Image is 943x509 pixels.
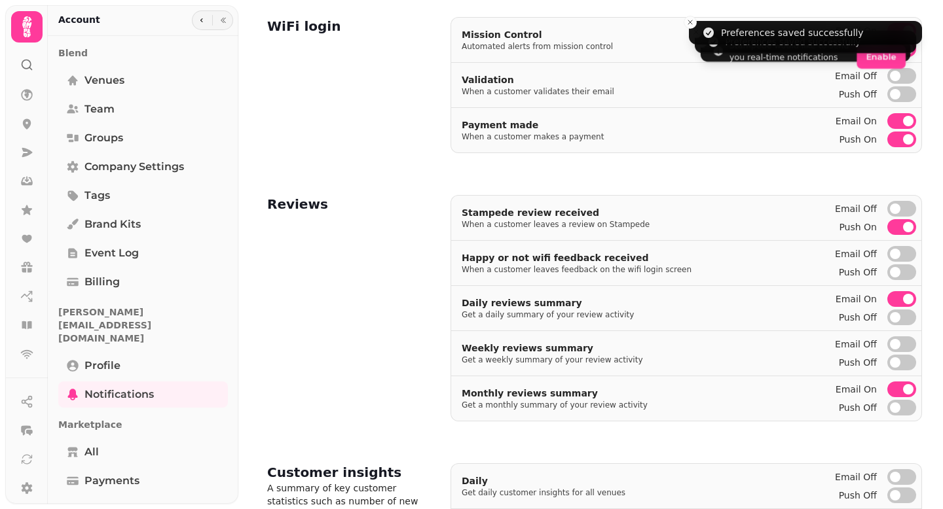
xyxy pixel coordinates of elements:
span: All [84,444,99,460]
p: When a customer validates their email [462,86,614,97]
p: [PERSON_NAME][EMAIL_ADDRESS][DOMAIN_NAME] [58,300,228,350]
p: Get daily customer insights for all venues [462,487,625,498]
p: Monthly reviews summary [462,387,648,400]
a: Payments [58,468,228,494]
h2: Account [58,13,100,26]
p: Happy or not wifi feedback received [462,251,692,264]
span: Groups [84,130,123,146]
label: Push on [839,132,877,147]
p: Weekly reviews summary [462,342,643,355]
h2: Reviews [267,195,328,213]
label: Email on [836,381,877,397]
a: Company settings [58,154,228,180]
label: Push off [839,487,877,503]
p: Daily reviews summary [462,296,634,309]
button: Close toast [684,16,697,29]
label: Email off [835,201,877,217]
span: Billing [84,274,120,290]
p: Automated alerts from mission control [462,41,613,52]
label: Push off [839,86,877,102]
span: Notifications [84,387,154,402]
label: Push off [839,309,877,325]
a: Tags [58,183,228,209]
a: Brand Kits [58,211,228,237]
div: Preferences saved successfully [721,26,864,39]
span: Payments [84,473,139,489]
label: Email on [836,291,877,307]
label: Push off [839,264,877,280]
label: Email off [835,246,877,262]
p: Get a monthly summary of your review activity [462,400,648,410]
p: Blend [58,41,228,65]
p: Stampede review received [462,206,650,219]
button: Enable [857,45,906,69]
span: Profile [84,358,120,374]
p: When a customer makes a payment [462,132,604,142]
h2: Customer insights [267,463,401,482]
span: Brand Kits [84,217,141,232]
p: Get a weekly summary of your review activity [462,355,643,365]
p: Get a daily summary of your review activity [462,309,634,320]
a: Event log [58,240,228,266]
p: When a customer leaves feedback on the wifi login screen [462,264,692,275]
a: Billing [58,269,228,295]
label: Push on [839,219,877,235]
a: Team [58,96,228,122]
label: Email on [836,113,877,129]
a: Venues [58,67,228,94]
a: Notifications [58,381,228,408]
p: Daily [462,474,625,487]
p: Payment made [462,118,604,132]
a: Groups [58,125,228,151]
label: Email off [835,68,877,84]
span: Team [84,101,115,117]
label: Email off [835,336,877,352]
p: When a customer leaves a review on Stampede [462,219,650,230]
label: Push off [839,355,877,370]
a: Profile [58,353,228,379]
span: Event log [84,245,139,261]
label: Push off [839,400,877,415]
label: Email off [835,469,877,485]
span: Company settings [84,159,184,175]
a: All [58,439,228,465]
span: Venues [84,73,124,88]
p: Mission Control [462,28,613,41]
p: Marketplace [58,413,228,436]
p: Validation [462,73,614,86]
span: Tags [84,188,110,203]
h2: WiFi login [267,17,341,35]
